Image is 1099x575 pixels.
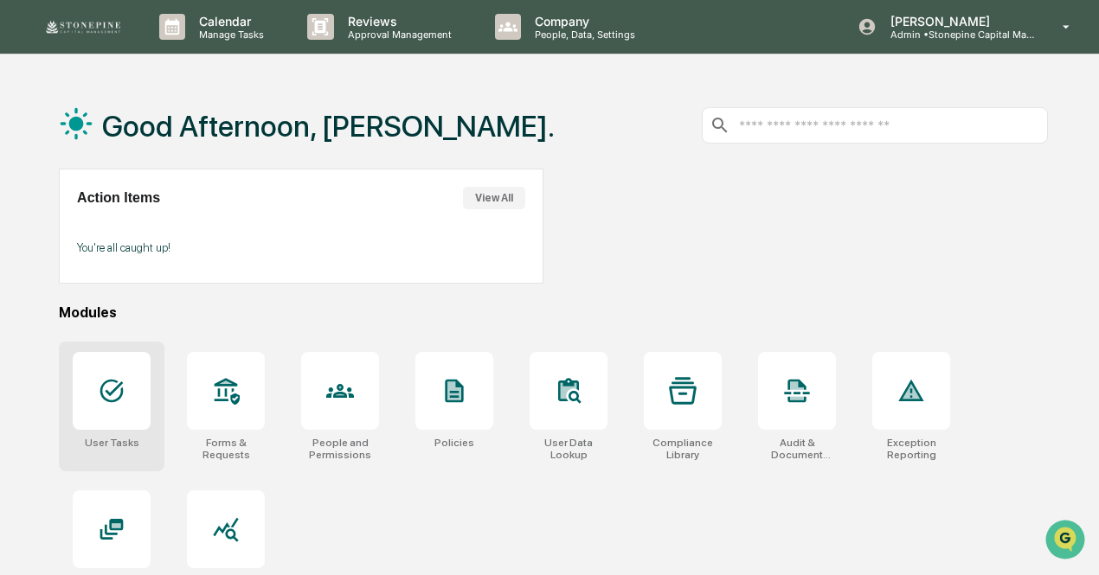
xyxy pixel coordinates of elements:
[268,202,315,223] button: See all
[463,187,525,209] button: View All
[17,402,31,416] div: 🔎
[872,437,950,461] div: Exception Reporting
[17,50,315,78] p: How can we help?
[334,14,460,29] p: Reviews
[17,146,48,177] img: 1746055101610-c473b297-6a78-478c-a979-82029cc54cd1
[644,437,722,461] div: Compliance Library
[153,296,189,310] span: [DATE]
[10,393,116,425] a: 🔎Data Lookup
[77,190,160,206] h2: Action Items
[144,249,150,263] span: •
[17,369,31,383] div: 🖐️
[144,296,150,310] span: •
[877,29,1038,41] p: Admin • Stonepine Capital Management
[521,29,644,41] p: People, Data, Settings
[172,428,209,441] span: Pylon
[125,369,139,383] div: 🗄️
[17,233,45,260] img: Mark Michael Astarita
[59,304,1048,321] div: Modules
[78,146,284,163] div: Start new chat
[10,361,119,392] a: 🖐️Preclearance
[1044,518,1090,565] iframe: Open customer support
[187,437,265,461] div: Forms & Requests
[521,14,644,29] p: Company
[530,437,607,461] div: User Data Lookup
[78,163,238,177] div: We're available if you need us!
[294,151,315,172] button: Start new chat
[54,249,140,263] span: [PERSON_NAME]
[35,250,48,264] img: 1746055101610-c473b297-6a78-478c-a979-82029cc54cd1
[434,437,474,449] div: Policies
[85,437,139,449] div: User Tasks
[185,14,273,29] p: Calendar
[185,29,273,41] p: Manage Tasks
[122,427,209,441] a: Powered byPylon
[143,367,215,385] span: Attestations
[36,146,67,177] img: 4531339965365_218c74b014194aa58b9b_72.jpg
[153,249,189,263] span: [DATE]
[334,29,460,41] p: Approval Management
[877,14,1038,29] p: [PERSON_NAME]
[17,279,45,307] img: Jack Rasmussen
[35,367,112,385] span: Preclearance
[102,109,555,144] h1: Good Afternoon, [PERSON_NAME].
[35,400,109,418] span: Data Lookup
[35,297,48,310] img: 1746055101610-c473b297-6a78-478c-a979-82029cc54cd1
[77,241,525,254] p: You're all caught up!
[42,18,125,35] img: logo
[758,437,836,461] div: Audit & Document Logs
[119,361,222,392] a: 🗄️Attestations
[301,437,379,461] div: People and Permissions
[54,296,140,310] span: [PERSON_NAME]
[17,206,116,220] div: Past conversations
